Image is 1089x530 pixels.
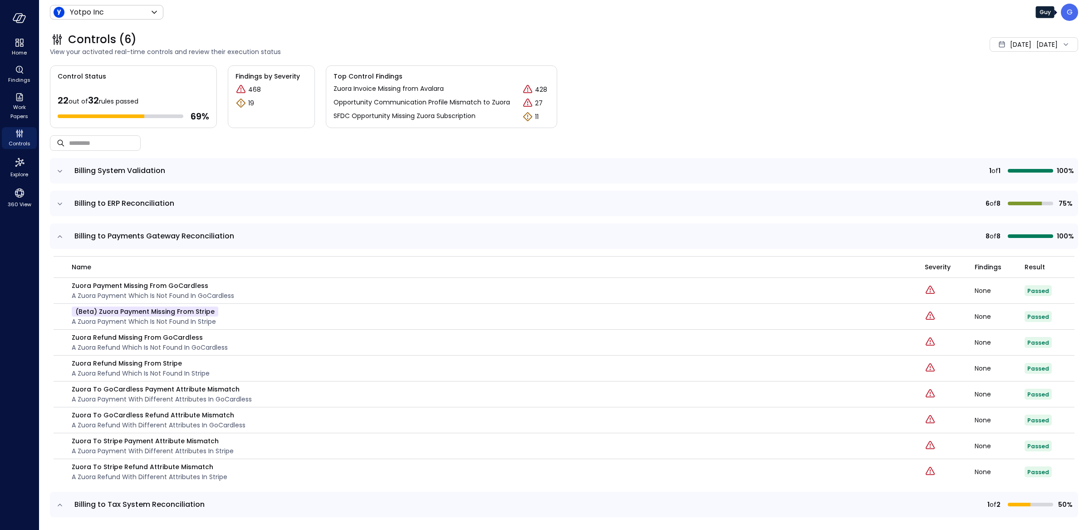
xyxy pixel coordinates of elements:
span: 100% [1057,231,1073,241]
div: Critical [925,337,936,348]
span: Findings by Severity [235,71,307,81]
div: None [975,469,1025,475]
p: Zuora to GoCardless Payment Attribute Mismatch [72,384,252,394]
img: Icon [54,7,64,18]
div: Critical [925,285,936,297]
span: 69 % [191,110,209,122]
span: Home [12,48,27,57]
div: None [975,417,1025,423]
button: expand row [55,199,64,208]
span: Passed [1027,391,1049,398]
p: Zuora to Stripe Refund Attribute Mismatch [72,462,227,472]
p: A Zuora Refund which is not found in GoCardless [72,342,228,352]
span: Passed [1027,313,1049,321]
p: Zuora Refund Missing from GoCardless [72,332,228,342]
span: 50% [1057,500,1073,510]
span: 1 [989,166,991,176]
p: (beta) Zuora Payment Missing from Stripe [72,307,218,317]
p: 428 [535,85,547,94]
p: A Zuora Refund with different attributes in Stripe [72,472,227,482]
div: Critical [925,466,936,478]
div: None [975,313,1025,320]
span: of [991,166,998,176]
div: Guy [1036,6,1055,18]
span: Passed [1027,442,1049,450]
span: 2 [996,500,1001,510]
div: Critical [522,84,533,95]
div: Critical [925,440,936,452]
span: of [990,198,996,208]
span: 8 [996,198,1001,208]
span: Billing to Payments Gateway Reconciliation [74,231,234,241]
div: None [975,391,1025,397]
span: 32 [88,94,99,107]
div: Findings [2,64,37,85]
span: name [72,262,91,272]
span: out of [69,97,88,106]
div: Guy [1061,4,1078,21]
p: A Zuora Payment which is not found in GoCardless [72,291,234,301]
span: Controls (6) [68,32,137,47]
span: Result [1025,262,1045,272]
p: A Zuora Payment which is not found in Stripe [72,317,218,327]
span: Controls [9,139,30,148]
span: 75% [1057,198,1073,208]
p: Zuora Refund Missing from Stripe [72,358,210,368]
div: Work Papers [2,91,37,122]
div: Critical [235,84,246,95]
p: Zuora to GoCardless Refund Attribute Mismatch [72,410,245,420]
p: Zuora to Stripe Payment Attribute Mismatch [72,436,234,446]
div: Explore [2,154,37,180]
div: Critical [925,311,936,322]
div: None [975,443,1025,449]
p: Zuora Invoice Missing from Avalara [334,84,444,95]
span: Explore [10,170,28,179]
span: Passed [1027,287,1049,295]
div: Controls [2,127,37,149]
div: Warning [522,111,533,122]
p: 19 [248,99,254,108]
span: [DATE] [1010,40,1031,50]
button: expand row [55,232,64,241]
span: 100% [1057,166,1073,176]
span: rules passed [99,97,138,106]
span: Passed [1027,339,1049,347]
span: 8 [986,231,990,241]
div: None [975,365,1025,371]
span: Top Control Findings [334,71,549,81]
p: G [1067,7,1073,18]
p: Zuora Payment Missing from GoCardless [72,281,234,291]
div: 360 View [2,185,37,210]
span: of [990,500,996,510]
div: Critical [925,388,936,400]
span: Severity [925,262,951,272]
span: 1 [987,500,990,510]
p: 11 [535,112,539,122]
div: Critical [925,414,936,426]
div: None [975,287,1025,294]
div: None [975,339,1025,346]
button: expand row [55,500,64,510]
span: Findings [8,75,30,84]
div: Critical [925,362,936,374]
span: 8 [996,231,1001,241]
span: 1 [998,166,1001,176]
span: Control Status [50,66,106,81]
span: Findings [975,262,1001,272]
span: View your activated real-time controls and review their execution status [50,47,828,57]
p: A Zuora Refund with different attributes in GoCardless [72,420,245,430]
p: Opportunity Communication Profile Mismatch to Zuora [334,98,510,109]
div: Critical [522,98,533,109]
span: Billing System Validation [74,165,165,176]
p: A Zuora Payment with different attributes in Stripe [72,446,234,456]
span: of [990,231,996,241]
p: A Zuora Refund which is not found in Stripe [72,368,210,378]
span: Billing to Tax System Reconciliation [74,499,205,510]
div: Warning [235,98,246,109]
p: SFDC Opportunity Missing Zuora Subscription [334,111,476,122]
p: 27 [535,99,543,108]
span: 6 [986,198,990,208]
span: Work Papers [5,103,33,121]
span: Passed [1027,468,1049,476]
span: 22 [58,94,69,107]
